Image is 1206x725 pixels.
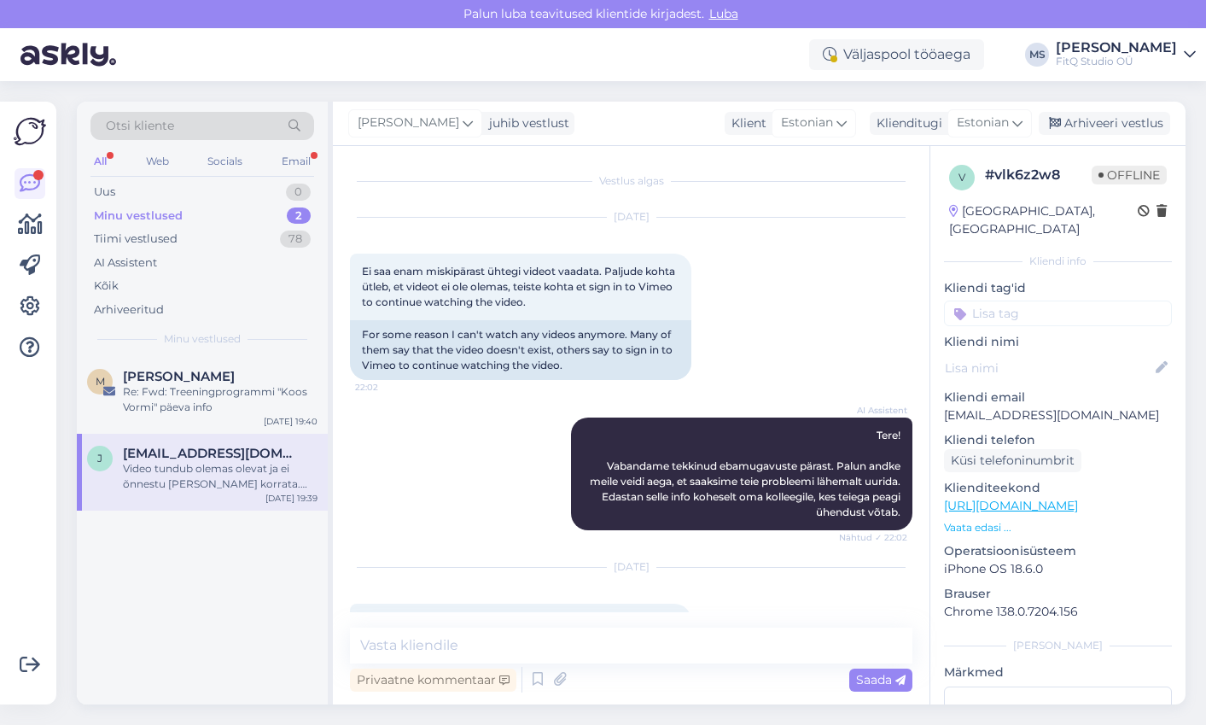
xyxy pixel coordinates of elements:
p: Chrome 138.0.7204.156 [944,603,1172,621]
span: Saada [856,672,906,687]
img: Askly Logo [14,115,46,148]
div: AI Assistent [94,254,157,272]
div: Küsi telefoninumbrit [944,449,1081,472]
div: Klienditugi [870,114,942,132]
div: MS [1025,43,1049,67]
div: [DATE] [350,559,912,575]
div: Vestlus algas [350,173,912,189]
span: 22:02 [355,381,419,394]
input: Lisa nimi [945,359,1152,377]
div: [PERSON_NAME] [944,638,1172,653]
div: [DATE] 19:39 [265,492,318,505]
div: Re: Fwd: Treeningprogrammi "Koos Vormi" päeva info [123,384,318,415]
div: Klient [725,114,766,132]
div: Uus [94,184,115,201]
div: Kõik [94,278,119,295]
span: AI Assistent [843,404,907,417]
div: 78 [280,231,311,248]
div: Email [278,150,314,172]
div: Privaatne kommentaar [350,669,516,692]
span: v [958,171,965,184]
span: Ei saa enam miskipärast ühtegi videot vaadata. Paljude kohta ütleb, et videot ei ole olemas, teis... [362,265,678,308]
div: Väljaspool tööaega [809,39,984,70]
p: Märkmed [944,664,1172,681]
div: All [90,150,110,172]
div: [PERSON_NAME] [1056,41,1177,55]
p: [EMAIL_ADDRESS][DOMAIN_NAME] [944,406,1172,424]
div: # vlk6z2w8 [985,165,1092,185]
div: Arhiveeri vestlus [1039,112,1170,135]
div: Socials [204,150,246,172]
a: [URL][DOMAIN_NAME] [944,498,1078,513]
span: Estonian [781,114,833,132]
div: Video tundub olemas olevat ja ei õnnestu [PERSON_NAME] korrata. Äkki proovite korra lehte uuesti ... [123,461,318,492]
span: j [97,452,102,465]
span: Offline [1092,166,1167,184]
div: [DATE] 19:40 [264,415,318,428]
div: Minu vestlused [94,208,183,225]
p: Kliendi telefon [944,431,1172,449]
div: Kliendi info [944,254,1172,269]
p: Klienditeekond [944,479,1172,497]
span: M [96,375,105,388]
span: Minu vestlused [164,331,241,347]
p: Brauser [944,585,1172,603]
span: Marju Lille [123,369,235,384]
input: Lisa tag [944,301,1172,326]
div: 0 [286,184,311,201]
div: Web [143,150,172,172]
a: [PERSON_NAME]FitQ Studio OÜ [1056,41,1196,68]
p: Vaata edasi ... [944,520,1172,535]
span: Estonian [957,114,1009,132]
div: juhib vestlust [482,114,569,132]
span: Nähtud ✓ 22:02 [839,531,907,544]
p: iPhone OS 18.6.0 [944,560,1172,578]
div: Tiimi vestlused [94,231,178,248]
p: Kliendi tag'id [944,279,1172,297]
div: For some reason I can't watch any videos anymore. Many of them say that the video doesn't exist, ... [350,320,691,380]
span: Otsi kliente [106,117,174,135]
div: 2 [287,208,311,225]
p: Kliendi nimi [944,333,1172,351]
p: Operatsioonisüsteem [944,542,1172,560]
div: FitQ Studio OÜ [1056,55,1177,68]
p: Kliendi email [944,389,1172,406]
span: [PERSON_NAME] [358,114,459,132]
span: Luba [704,6,743,21]
span: jaan.vahtre@gmail.com [123,446,300,461]
div: Arhiveeritud [94,301,164,319]
div: [GEOGRAPHIC_DATA], [GEOGRAPHIC_DATA] [949,202,1138,238]
div: [DATE] [350,209,912,225]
